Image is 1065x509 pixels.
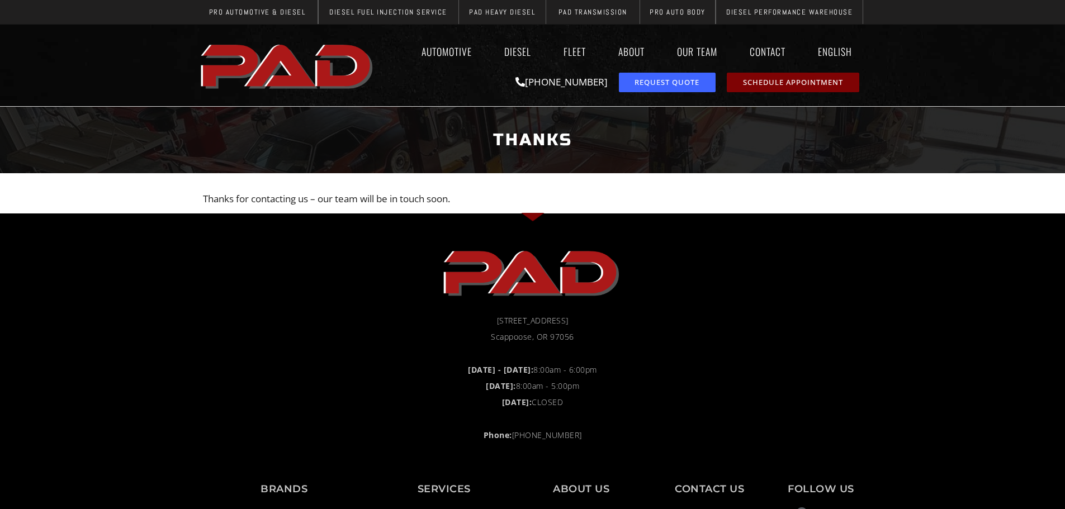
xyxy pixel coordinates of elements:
a: pro automotive and diesel home page [197,35,378,96]
b: [DATE]: [502,397,532,407]
a: request a service or repair quote [619,73,716,92]
span: [STREET_ADDRESS] [497,314,569,327]
span: PAD Transmission [558,8,627,16]
span: 8:00am - 5:00pm [486,379,579,393]
p: Contact us [651,484,768,494]
span: Pro Automotive & Diesel [209,8,306,16]
span: [PHONE_NUMBER] [484,429,582,442]
a: Diesel [494,39,542,64]
a: English [807,39,868,64]
img: The image shows the word "PAD" in bold, red, uppercase letters with a slight shadow effect. [197,35,378,96]
b: [DATE] - [DATE]: [468,364,533,375]
b: [DATE]: [486,380,516,391]
nav: Menu [378,39,868,64]
span: 8:00am - 6:00pm [468,363,597,377]
span: Schedule Appointment [743,79,843,86]
a: Fleet [553,39,597,64]
a: schedule repair or service appointment [727,73,859,92]
p: Follow Us [779,484,862,494]
a: About [608,39,655,64]
img: The image shows the word "PAD" in bold, red, uppercase letters with a slight shadow effect. [440,241,624,303]
h1: Thanks [203,119,863,161]
a: [PHONE_NUMBER] [515,75,608,88]
a: Contact [739,39,796,64]
p: Services [377,484,512,494]
span: Scappoose, OR 97056 [491,330,574,344]
a: Automotive [411,39,482,64]
a: Phone:[PHONE_NUMBER] [203,429,863,442]
span: Diesel Fuel Injection Service [329,8,447,16]
a: Our Team [666,39,728,64]
p: Brands [203,484,366,494]
span: CLOSED [502,396,564,409]
span: Diesel Performance Warehouse [726,8,853,16]
span: Pro Auto Body [650,8,706,16]
p: Thanks for contacting us – our team will be in touch soon. [203,190,863,208]
p: About Us [523,484,640,494]
span: PAD Heavy Diesel [469,8,535,16]
strong: Phone: [484,430,512,440]
a: pro automotive and diesel home page [203,241,863,303]
span: Request Quote [635,79,699,86]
